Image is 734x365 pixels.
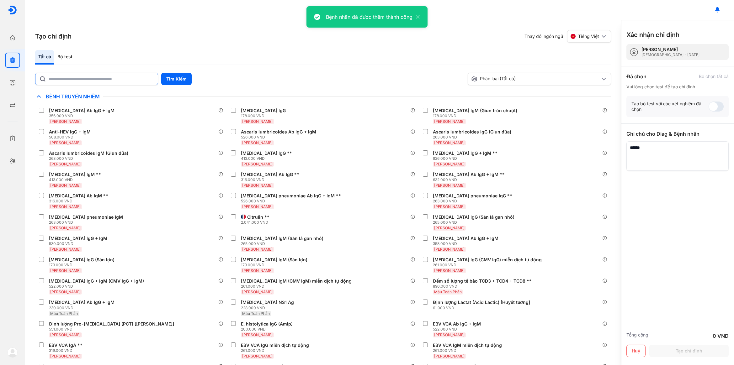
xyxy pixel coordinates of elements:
[49,220,125,225] div: 263.000 VND
[49,321,174,327] div: Định lượng Pro-[MEDICAL_DATA] (PCT) [[PERSON_NAME]]
[641,47,699,52] div: [PERSON_NAME]
[49,113,117,118] div: 356.000 VND
[49,214,123,220] div: [MEDICAL_DATA] pneumoniae IgM
[49,342,82,348] div: EBV VCA IgA **
[49,284,146,289] div: 522.000 VND
[433,214,514,220] div: [MEDICAL_DATA] IgG (Sán lá gan nhỏ)
[241,135,319,140] div: 526.000 VND
[626,345,646,357] button: Huỷ
[433,108,517,113] div: [MEDICAL_DATA] IgM (Giun tròn chuột)
[241,129,316,135] div: Ascaris lumbricoides Ab IgG + IgM
[433,193,512,199] div: [MEDICAL_DATA] pneumoniae IgG **
[241,108,286,113] div: [MEDICAL_DATA] IgG
[434,268,465,273] span: [PERSON_NAME]
[161,73,192,85] button: Tìm Kiếm
[242,247,273,252] span: [PERSON_NAME]
[241,156,295,161] div: 413.000 VND
[433,220,517,225] div: 265.000 VND
[49,135,93,140] div: 508.000 VND
[433,113,520,118] div: 178.000 VND
[631,101,709,112] div: Tạo bộ test với các xét nghiệm đã chọn
[241,284,354,289] div: 261.000 VND
[241,257,307,263] div: [MEDICAL_DATA] IgM (Sán lợn)
[50,183,81,188] span: [PERSON_NAME]
[49,129,91,135] div: Anti-HEV IgG + IgM
[241,321,293,327] div: E. histolytica IgG (Amip)
[433,150,497,156] div: [MEDICAL_DATA] IgG + IgM **
[241,327,295,332] div: 200.000 VND
[49,300,114,305] div: [MEDICAL_DATA] Ab IgG + IgM
[50,140,81,145] span: [PERSON_NAME]
[626,332,648,340] div: Tổng cộng
[49,305,117,310] div: 230.000 VND
[242,183,273,188] span: [PERSON_NAME]
[50,268,81,273] span: [PERSON_NAME]
[524,30,611,43] div: Thay đổi ngôn ngữ:
[241,199,343,204] div: 526.000 VND
[49,193,108,199] div: [MEDICAL_DATA] Ab IgM **
[471,76,600,82] div: Phân loại (Tất cả)
[412,13,420,21] button: close
[43,93,103,100] span: Bệnh Truyền Nhiễm
[241,263,310,268] div: 179.000 VND
[641,52,699,57] div: [DEMOGRAPHIC_DATA] - [DATE]
[49,236,107,241] div: [MEDICAL_DATA] IgG + IgM
[241,177,302,182] div: 316.000 VND
[241,278,352,284] div: [MEDICAL_DATA] IgM (CMV IgM) miễn dịch tự động
[49,156,131,161] div: 263.000 VND
[626,84,729,90] div: Vui lòng chọn test để tạo chỉ định
[50,289,81,294] span: [PERSON_NAME]
[49,348,85,353] div: 319.000 VND
[242,204,273,209] span: [PERSON_NAME]
[242,311,270,316] span: Máu Toàn Phần
[49,241,110,246] div: 530.000 VND
[433,342,502,348] div: EBV VCA IgM miễn dịch tự động
[49,199,111,204] div: 316.000 VND
[433,300,530,305] div: Định lượng Lactat (Acid Lactic) [Huyết tương]
[434,183,465,188] span: [PERSON_NAME]
[241,342,309,348] div: EBV VCA IgG miễn dịch tự động
[433,236,498,241] div: [MEDICAL_DATA] Ab IgG + IgM
[433,241,501,246] div: 358.000 VND
[626,30,679,39] h3: Xác nhận chỉ định
[50,332,81,337] span: [PERSON_NAME]
[433,129,511,135] div: Ascaris lumbricoides IgG (Giun đũa)
[241,113,288,118] div: 178.000 VND
[49,108,114,113] div: [MEDICAL_DATA] Ab IgG + IgM
[241,172,299,177] div: [MEDICAL_DATA] Ab IgG **
[241,220,272,225] div: 2.041.000 VND
[50,119,81,124] span: [PERSON_NAME]
[242,268,273,273] span: [PERSON_NAME]
[241,348,311,353] div: 261.000 VND
[50,247,81,252] span: [PERSON_NAME]
[241,241,326,246] div: 265.000 VND
[49,278,144,284] div: [MEDICAL_DATA] IgG + IgM (CMV IgG + IgM)
[433,284,534,289] div: 890.000 VND
[433,305,533,310] div: 61.000 VND
[50,311,78,316] span: Máu Toàn Phần
[433,135,514,140] div: 263.000 VND
[649,345,729,357] button: Tạo chỉ định
[433,263,544,268] div: 261.000 VND
[578,34,599,39] span: Tiếng Việt
[49,263,117,268] div: 179.000 VND
[50,354,81,358] span: [PERSON_NAME]
[54,50,76,65] div: Bộ test
[433,177,507,182] div: 632.000 VND
[434,289,462,294] span: Máu Toàn Phần
[241,150,292,156] div: [MEDICAL_DATA] IgG **
[433,257,542,263] div: [MEDICAL_DATA] IgG (CMV IgG) miễn dịch tự động
[49,172,101,177] div: [MEDICAL_DATA] IgM **
[434,140,465,145] span: [PERSON_NAME]
[626,130,729,138] div: Ghi chú cho Diag & Bệnh nhân
[50,226,81,230] span: [PERSON_NAME]
[242,119,273,124] span: [PERSON_NAME]
[49,150,128,156] div: Ascaris lumbricoides IgM (Giun đũa)
[35,50,54,65] div: Tất cả
[241,236,323,241] div: [MEDICAL_DATA] IgM (Sán lá gan nhỏ)
[8,5,17,15] img: logo
[434,119,465,124] span: [PERSON_NAME]
[242,162,273,166] span: [PERSON_NAME]
[433,199,515,204] div: 263.000 VND
[699,74,729,79] div: Bỏ chọn tất cả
